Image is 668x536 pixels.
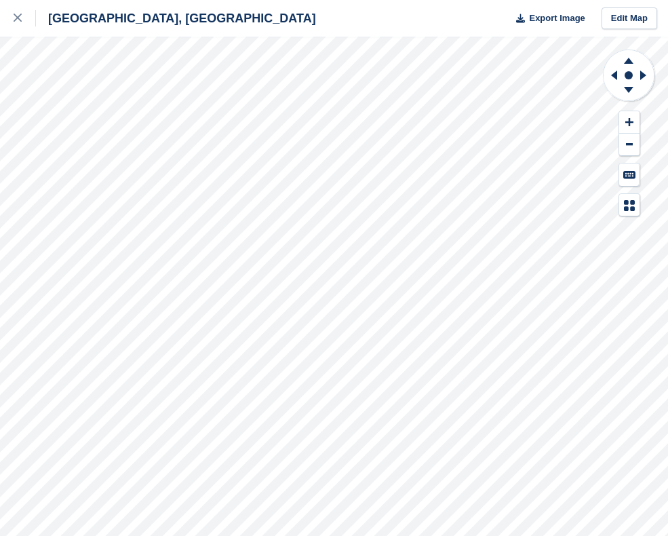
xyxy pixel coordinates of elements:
button: Zoom In [619,111,640,134]
a: Edit Map [602,7,657,30]
div: [GEOGRAPHIC_DATA], [GEOGRAPHIC_DATA] [36,10,316,26]
button: Zoom Out [619,134,640,156]
button: Keyboard Shortcuts [619,164,640,186]
button: Export Image [508,7,585,30]
button: Map Legend [619,194,640,216]
span: Export Image [529,12,585,25]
